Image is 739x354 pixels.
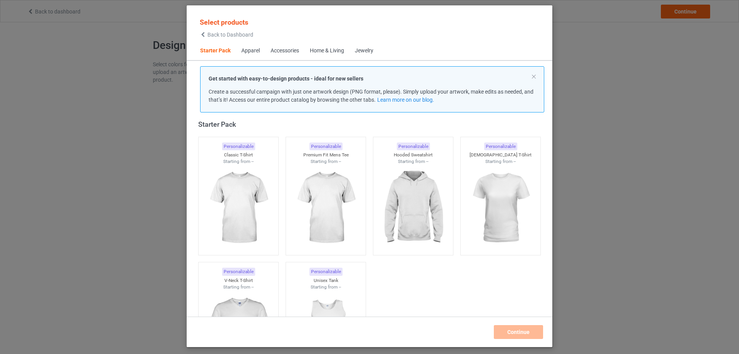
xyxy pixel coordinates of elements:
[286,277,366,284] div: Unisex Tank
[209,89,533,103] span: Create a successful campaign with just one artwork design (PNG format, please). Simply upload you...
[355,47,373,55] div: Jewelry
[484,143,517,151] div: Personalizable
[461,152,541,158] div: [DEMOGRAPHIC_DATA] T-Shirt
[209,75,363,82] strong: Get started with easy-to-design products - ideal for new sellers
[397,143,430,151] div: Personalizable
[198,120,544,129] div: Starter Pack
[199,158,279,165] div: Starting from --
[199,277,279,284] div: V-Neck T-Shirt
[286,152,366,158] div: Premium Fit Mens Tee
[271,47,299,55] div: Accessories
[309,143,343,151] div: Personalizable
[222,268,255,276] div: Personalizable
[199,152,279,158] div: Classic T-Shirt
[199,284,279,290] div: Starting from --
[377,97,434,103] a: Learn more on our blog.
[310,47,344,55] div: Home & Living
[309,268,343,276] div: Personalizable
[286,284,366,290] div: Starting from --
[286,158,366,165] div: Starting from --
[373,158,453,165] div: Starting from --
[207,32,253,38] span: Back to Dashboard
[195,42,236,60] span: Starter Pack
[379,165,448,251] img: regular.jpg
[373,152,453,158] div: Hooded Sweatshirt
[200,18,248,26] span: Select products
[461,158,541,165] div: Starting from --
[241,47,260,55] div: Apparel
[466,165,535,251] img: regular.jpg
[291,165,360,251] img: regular.jpg
[222,143,255,151] div: Personalizable
[204,165,273,251] img: regular.jpg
